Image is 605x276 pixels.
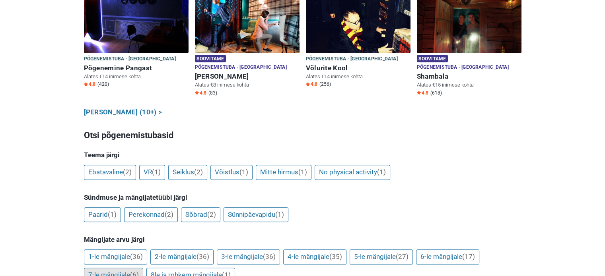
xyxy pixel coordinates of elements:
img: Star [417,91,421,95]
a: Seiklus(2) [168,165,207,180]
span: (420) [97,81,109,87]
span: (256) [319,81,331,87]
span: (36) [196,253,209,261]
span: Põgenemistuba · [GEOGRAPHIC_DATA] [417,63,509,72]
span: (17) [462,253,475,261]
span: (2) [123,168,132,176]
span: (1) [152,168,161,176]
h6: Shambala [417,72,521,81]
a: Perekonnad(2) [124,207,178,222]
a: VR(1) [139,165,165,180]
span: Soovitame [417,55,448,62]
span: (27) [396,253,409,261]
span: (1) [298,168,307,176]
span: (2) [207,210,216,218]
p: Alates €14 inimese kohta [306,73,410,80]
a: 2-le mängijale(36) [150,249,214,264]
img: Star [306,82,310,86]
h6: Võlurite Kool [306,64,410,72]
span: Põgenemistuba · [GEOGRAPHIC_DATA] [306,55,398,64]
img: Star [84,82,88,86]
span: (2) [194,168,203,176]
a: Võistlus(1) [210,165,253,180]
span: (36) [130,253,143,261]
img: Star [195,91,199,95]
h3: Otsi põgenemistubasid [84,129,521,142]
span: Põgenemistuba · [GEOGRAPHIC_DATA] [84,55,176,64]
span: (2) [165,210,173,218]
a: Sünnipäevapidu(1) [224,207,288,222]
span: (36) [263,253,276,261]
span: (1) [377,168,386,176]
span: (83) [208,90,217,96]
span: (35) [329,253,342,261]
span: 4.8 [306,81,317,87]
h5: Sündmuse ja mängijatetüübi järgi [84,193,521,201]
a: Sõbrad(2) [181,207,220,222]
span: (618) [430,90,442,96]
a: 1-le mängijale(36) [84,249,147,264]
a: 3-le mängijale(36) [217,249,280,264]
h6: Põgenemine Pangast [84,64,189,72]
a: Mitte hirmus(1) [256,165,311,180]
a: 5-le mängijale(27) [350,249,413,264]
span: 4.8 [195,90,206,96]
span: Soovitame [195,55,226,62]
h5: Mängijate arvu järgi [84,235,521,243]
span: (1) [239,168,248,176]
h5: Teema järgi [84,151,521,159]
a: 4-le mängijale(35) [283,249,346,264]
span: Põgenemistuba · [GEOGRAPHIC_DATA] [195,63,287,72]
a: Paarid(1) [84,207,121,222]
span: 4.8 [417,90,428,96]
span: 4.8 [84,81,95,87]
a: 6-le mängijale(17) [416,249,479,264]
a: No physical activity(1) [315,165,390,180]
span: (1) [108,210,117,218]
h6: [PERSON_NAME] [195,72,300,81]
p: Alates €14 inimese kohta [84,73,189,80]
a: [PERSON_NAME] (10+) > [84,107,162,118]
p: Alates €15 inimese kohta [417,81,521,89]
p: Alates €8 inimese kohta [195,81,300,89]
span: (1) [275,210,284,218]
a: Ebatavaline(2) [84,165,136,180]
